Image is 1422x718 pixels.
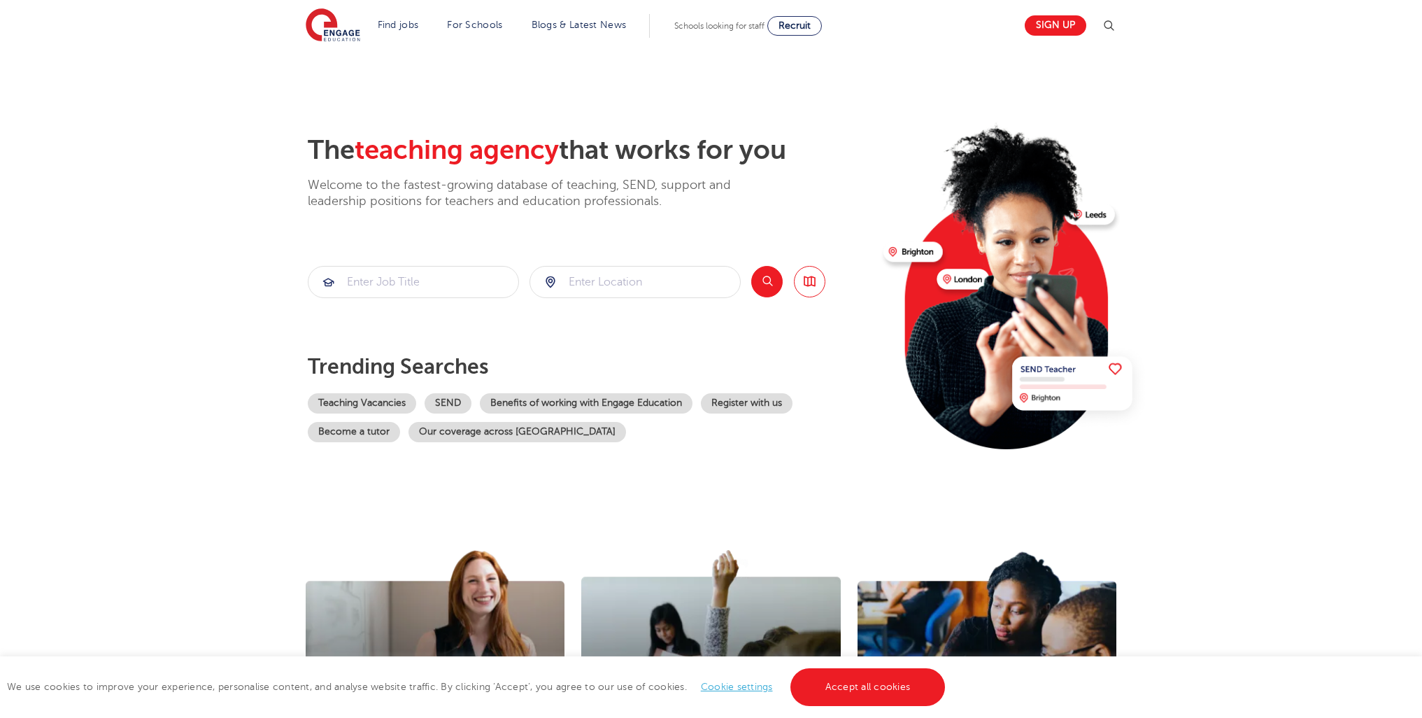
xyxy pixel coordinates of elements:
[355,135,559,165] span: teaching agency
[767,16,822,36] a: Recruit
[532,20,627,30] a: Blogs & Latest News
[751,266,783,297] button: Search
[308,422,400,442] a: Become a tutor
[306,8,360,43] img: Engage Education
[308,354,872,379] p: Trending searches
[447,20,502,30] a: For Schools
[308,267,518,297] input: Submit
[1025,15,1086,36] a: Sign up
[701,682,773,692] a: Cookie settings
[790,668,946,706] a: Accept all cookies
[480,393,692,414] a: Benefits of working with Engage Education
[7,682,948,692] span: We use cookies to improve your experience, personalise content, and analyse website traffic. By c...
[308,393,416,414] a: Teaching Vacancies
[408,422,626,442] a: Our coverage across [GEOGRAPHIC_DATA]
[530,267,740,297] input: Submit
[778,20,811,31] span: Recruit
[378,20,419,30] a: Find jobs
[308,177,769,210] p: Welcome to the fastest-growing database of teaching, SEND, support and leadership positions for t...
[674,21,765,31] span: Schools looking for staff
[308,266,519,298] div: Submit
[425,393,471,414] a: SEND
[701,393,792,414] a: Register with us
[308,134,872,167] h2: The that works for you
[529,266,741,298] div: Submit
